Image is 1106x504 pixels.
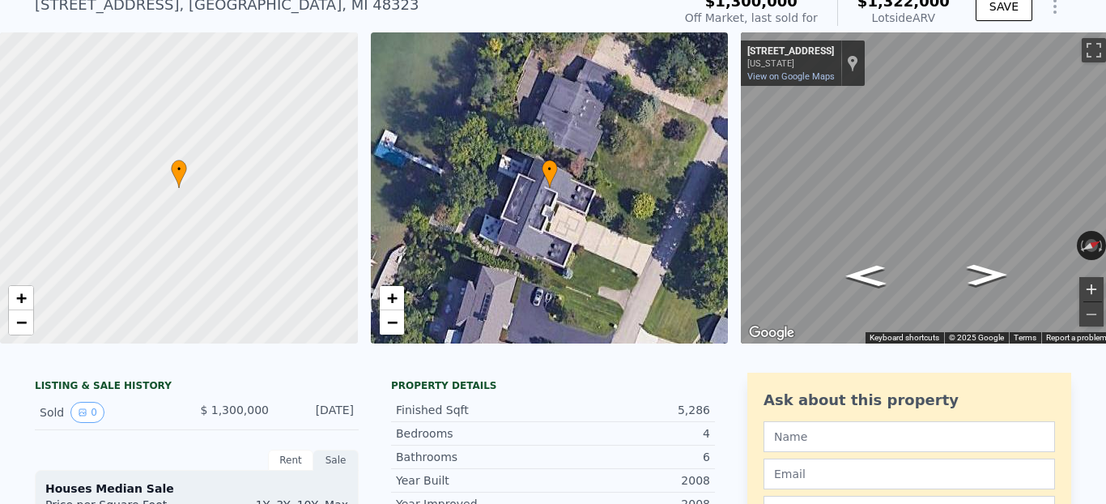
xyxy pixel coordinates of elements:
input: Email [764,459,1055,489]
div: 4 [553,425,710,442]
a: Zoom out [9,310,33,335]
div: 6 [553,449,710,465]
div: Ask about this property [764,389,1055,412]
a: View on Google Maps [747,71,835,82]
span: $ 1,300,000 [200,404,269,416]
div: LISTING & SALE HISTORY [35,379,359,395]
img: Google [745,322,798,344]
div: [US_STATE] [747,58,834,69]
button: Zoom in [1079,277,1104,301]
path: Go Southwest, Pine Estates Dr [827,260,903,292]
div: 5,286 [553,402,710,418]
button: Rotate counterclockwise [1077,231,1086,260]
button: Keyboard shortcuts [870,332,939,344]
div: Bedrooms [396,425,553,442]
div: Sale [313,450,359,471]
a: Zoom out [380,310,404,335]
input: Name [764,421,1055,452]
button: Rotate clockwise [1097,231,1106,260]
div: Year Built [396,472,553,489]
span: − [16,312,27,332]
div: Sold [40,402,184,423]
div: [DATE] [282,402,354,423]
span: • [171,162,187,177]
span: + [386,288,397,308]
div: Off Market, last sold for [685,10,818,26]
span: © 2025 Google [949,333,1004,342]
a: Open this area in Google Maps (opens a new window) [745,322,798,344]
div: Bathrooms [396,449,553,465]
a: Zoom in [9,286,33,310]
div: Rent [268,450,313,471]
button: Zoom out [1079,302,1104,327]
div: Lotside ARV [857,10,950,26]
a: Terms (opens in new tab) [1014,333,1036,342]
div: • [171,160,187,188]
div: Houses Median Sale [45,481,348,497]
path: Go Northeast, Pine Estates Dr [949,259,1024,291]
a: Show location on map [847,54,858,72]
button: Toggle fullscreen view [1082,38,1106,62]
div: Property details [391,379,715,392]
span: − [386,312,397,332]
button: View historical data [70,402,104,423]
span: + [16,288,27,308]
span: • [542,162,558,177]
div: [STREET_ADDRESS] [747,45,834,58]
div: 2008 [553,472,710,489]
div: • [542,160,558,188]
div: Finished Sqft [396,402,553,418]
a: Zoom in [380,286,404,310]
